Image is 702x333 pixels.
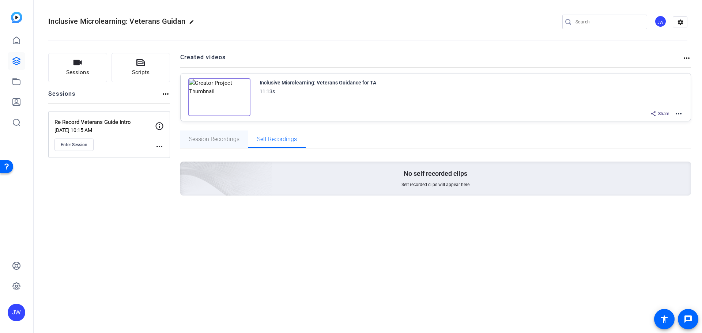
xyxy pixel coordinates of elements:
span: Scripts [132,68,150,77]
div: 11:13s [260,87,275,96]
img: Creator Project Thumbnail [188,78,250,116]
input: Search [575,18,641,26]
span: Sessions [66,68,89,77]
div: JW [8,304,25,321]
mat-icon: more_horiz [155,142,164,151]
button: Sessions [48,53,107,82]
div: Inclusive Microlearning: Veterans Guidance for TA [260,78,376,87]
ngx-avatar: Jenessa Weaver [654,15,667,28]
div: JW [654,15,667,27]
p: Re Record Veterans Guide Intro [54,118,155,126]
button: Scripts [112,53,170,82]
img: blue-gradient.svg [11,12,22,23]
mat-icon: edit [189,19,198,28]
p: [DATE] 10:15 AM [54,127,155,133]
button: Enter Session [54,139,94,151]
img: Creted videos background [98,89,273,248]
span: Self recorded clips will appear here [401,182,469,188]
span: Share [658,111,669,117]
span: Session Recordings [189,136,239,142]
mat-icon: more_horiz [161,90,170,98]
span: Inclusive Microlearning: Veterans Guidan [48,17,185,26]
mat-icon: message [684,315,692,323]
p: No self recorded clips [404,169,467,178]
mat-icon: more_horiz [674,109,683,118]
h2: Sessions [48,90,76,103]
mat-icon: accessibility [660,315,669,323]
h2: Created videos [180,53,683,67]
mat-icon: more_horiz [682,54,691,63]
span: Self Recordings [257,136,297,142]
span: Enter Session [61,142,87,148]
mat-icon: settings [673,17,688,28]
